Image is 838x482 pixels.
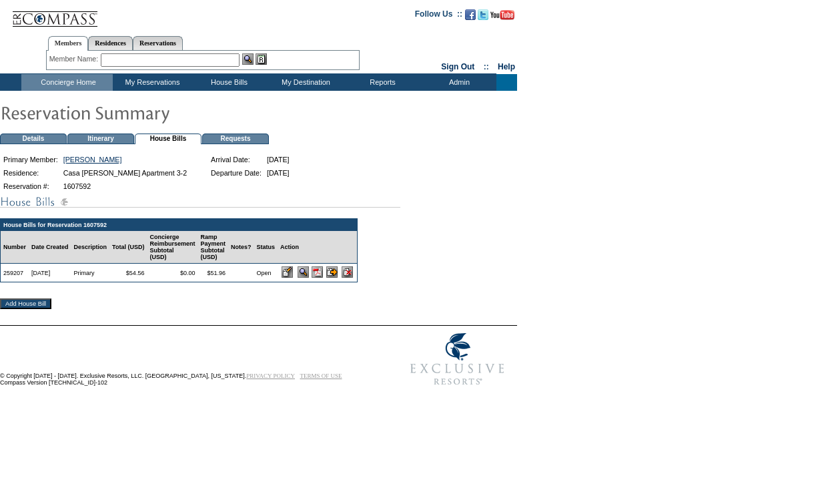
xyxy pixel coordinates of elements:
[109,264,147,282] td: $54.56
[209,167,264,179] td: Departure Date:
[498,62,515,71] a: Help
[265,167,292,179] td: [DATE]
[29,231,71,264] td: Date Created
[29,264,71,282] td: [DATE]
[256,53,267,65] img: Reservations
[254,231,278,264] td: Status
[88,36,133,50] a: Residences
[71,264,110,282] td: Primary
[254,264,278,282] td: Open
[1,154,60,166] td: Primary Member:
[21,74,113,91] td: Concierge Home
[189,74,266,91] td: House Bills
[49,53,101,65] div: Member Name:
[465,9,476,20] img: Become our fan on Facebook
[63,156,122,164] a: [PERSON_NAME]
[478,9,488,20] img: Follow us on Twitter
[490,10,514,20] img: Subscribe to our YouTube Channel
[202,134,269,144] td: Requests
[1,180,60,192] td: Reservation #:
[197,231,228,264] td: Ramp Payment Subtotal (USD)
[133,36,183,50] a: Reservations
[298,266,309,278] input: View
[147,231,197,264] td: Concierge Reimbursement Subtotal (USD)
[61,167,189,179] td: Casa [PERSON_NAME] Apartment 3-2
[342,266,353,278] input: Delete
[282,266,293,278] input: Edit
[1,264,29,282] td: 259207
[197,264,228,282] td: $51.96
[1,219,357,231] td: House Bills for Reservation 1607592
[147,264,197,282] td: $0.00
[415,8,462,24] td: Follow Us ::
[398,326,517,393] img: Exclusive Resorts
[312,266,323,278] img: b_pdf.gif
[242,53,254,65] img: View
[113,74,189,91] td: My Reservations
[420,74,496,91] td: Admin
[265,154,292,166] td: [DATE]
[278,231,357,264] td: Action
[61,180,189,192] td: 1607592
[490,13,514,21] a: Subscribe to our YouTube Channel
[48,36,89,51] a: Members
[209,154,264,166] td: Arrival Date:
[478,13,488,21] a: Follow us on Twitter
[1,167,60,179] td: Residence:
[135,134,201,144] td: House Bills
[343,74,420,91] td: Reports
[67,134,134,144] td: Itinerary
[109,231,147,264] td: Total (USD)
[228,231,254,264] td: Notes?
[484,62,489,71] span: ::
[441,62,474,71] a: Sign Out
[1,231,29,264] td: Number
[326,266,338,278] input: Submit for Processing
[300,373,342,379] a: TERMS OF USE
[465,13,476,21] a: Become our fan on Facebook
[246,373,295,379] a: PRIVACY POLICY
[71,231,110,264] td: Description
[266,74,343,91] td: My Destination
